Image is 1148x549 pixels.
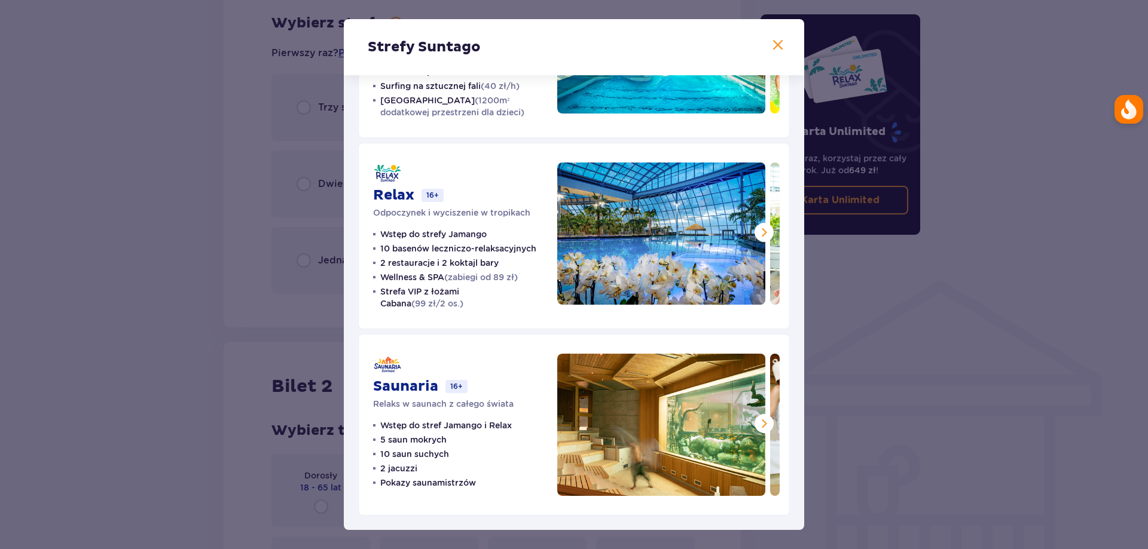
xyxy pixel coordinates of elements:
p: Wellness & SPA [380,271,518,283]
p: 10 basenów leczniczo-relaksacyjnych [380,243,536,254]
p: Relax [373,186,414,204]
p: [GEOGRAPHIC_DATA] [380,94,543,118]
p: Strefa VIP z łożami Cabana [380,286,543,309]
p: Wstęp do strefy Jamango [380,228,487,240]
p: Odpoczynek i wyciszenie w tropikach [373,207,530,219]
p: Surfing na sztucznej fali [380,80,520,92]
p: 2 restauracje i 2 koktajl bary [380,257,499,269]
span: (40 zł/h) [481,81,520,91]
img: Relax logo [373,162,402,184]
p: 16+ [422,189,444,202]
span: (zabiegi od 89 zł) [444,272,518,282]
img: Relax [557,162,765,305]
p: Strefy Suntago [368,38,481,56]
span: (99 zł/2 os.) [411,299,463,308]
